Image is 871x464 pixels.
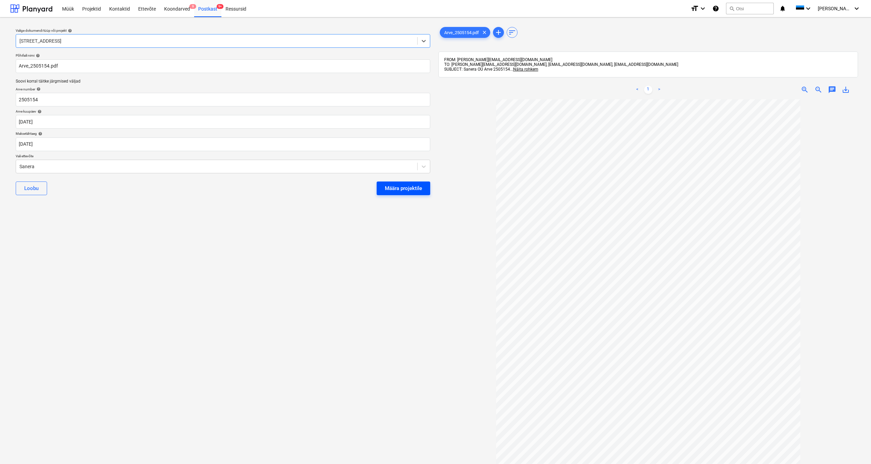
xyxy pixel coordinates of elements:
span: help [34,54,40,58]
button: Määra projektile [377,182,430,195]
span: Arve_2505154.pdf [440,30,483,35]
div: Põhifaili nimi [16,53,430,58]
div: Loobu [24,184,39,193]
i: format_size [691,4,699,13]
span: sort [508,28,516,37]
a: Previous page [633,86,641,94]
div: Arve kuupäev [16,109,430,114]
input: Arve kuupäeva pole määratud. [16,115,430,129]
i: keyboard_arrow_down [853,4,861,13]
a: Next page [655,86,663,94]
span: zoom_in [801,86,809,94]
i: notifications [779,4,786,13]
span: search [729,6,735,11]
span: help [37,132,42,136]
div: Arve number [16,87,430,91]
span: ... [510,67,538,72]
span: add [494,28,503,37]
span: TO: [PERSON_NAME][EMAIL_ADDRESS][DOMAIN_NAME], [EMAIL_ADDRESS][DOMAIN_NAME], [EMAIL_ADDRESS][DOMA... [444,62,678,67]
input: Arve number [16,93,430,106]
i: Abikeskus [712,4,719,13]
i: keyboard_arrow_down [699,4,707,13]
button: Loobu [16,182,47,195]
i: keyboard_arrow_down [804,4,812,13]
div: Valige dokumendi tüüp või projekt [16,28,430,33]
a: Page 1 is your current page [644,86,652,94]
span: FROM: [PERSON_NAME][EMAIL_ADDRESS][DOMAIN_NAME] [444,57,552,62]
span: clear [480,28,489,37]
span: Näita rohkem [513,67,538,72]
input: Põhifaili nimi [16,59,430,73]
span: 9 [189,4,196,9]
span: [PERSON_NAME] [818,6,852,11]
p: Vali ettevõte [16,154,430,160]
input: Tähtaega pole määratud [16,137,430,151]
button: Otsi [726,3,774,14]
p: Soovi korral täitke järgmised väljad [16,78,430,84]
span: SUBJECT: Sanera OÜ Arve 2505154 [444,67,510,72]
span: 9+ [217,4,223,9]
span: help [67,29,72,33]
span: help [35,87,41,91]
span: chat [828,86,836,94]
span: save_alt [842,86,850,94]
span: zoom_out [814,86,823,94]
div: Määra projektile [385,184,422,193]
div: Arve_2505154.pdf [440,27,490,38]
div: Maksetähtaeg [16,131,430,136]
span: help [36,110,42,114]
